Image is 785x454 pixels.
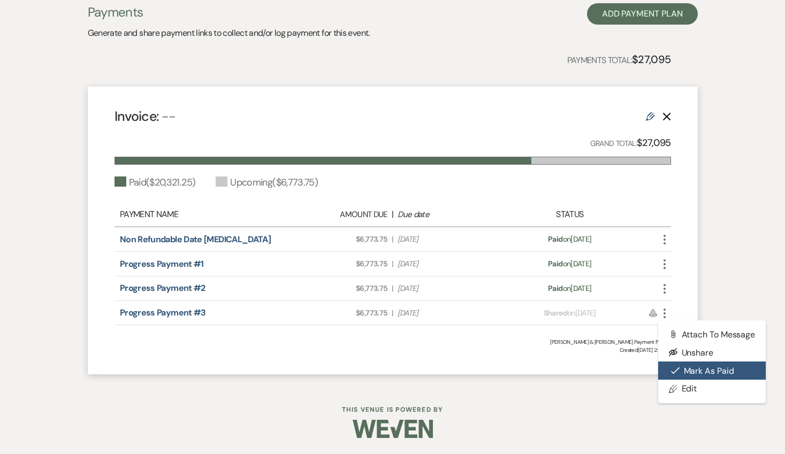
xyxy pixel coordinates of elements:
span: | [392,234,393,245]
a: Progress Payment #3 [120,307,206,318]
span: $6,773.75 [289,258,387,270]
div: Status [501,208,638,221]
div: Amount Due [289,209,387,221]
span: -- [162,107,176,125]
div: on [DATE] [501,283,638,294]
span: Created: [DATE] 2:57 PM [115,346,671,354]
p: Payments Total: [567,51,671,68]
a: Progress Payment #2 [120,282,205,294]
div: Paid ( $20,321.25 ) [115,175,196,190]
a: Non Refundable Date [MEDICAL_DATA] [120,234,271,245]
div: Upcoming ( $6,773.75 ) [216,175,318,190]
span: $6,773.75 [289,234,387,245]
span: | [392,307,393,319]
button: Mark as Paid [658,361,766,380]
strong: $27,095 [637,136,671,149]
span: [DATE] [398,258,496,270]
span: [DATE] [398,283,496,294]
h3: Payments [88,3,370,21]
p: Generate and share payment links to collect and/or log payment for this event. [88,26,370,40]
img: Weven Logo [353,410,433,448]
div: on [DATE] [501,234,638,245]
span: [DATE] [398,307,496,319]
a: Progress Payment #1 [120,258,204,270]
span: Paid [548,259,562,268]
span: Paid [548,234,562,244]
div: [PERSON_NAME] & [PERSON_NAME] Payment Plan #1 [115,338,671,346]
button: Attach to Message [658,326,766,344]
strong: $27,095 [632,52,671,66]
div: Payment Name [120,208,284,221]
p: Grand Total: [590,135,671,151]
span: | [392,283,393,294]
span: $6,773.75 [289,283,387,294]
div: on [DATE] [501,258,638,270]
button: Unshare [658,343,766,361]
div: | [284,208,502,221]
span: [DATE] [398,234,496,245]
button: Add Payment Plan [587,3,698,25]
span: | [392,258,393,270]
div: on [DATE] [501,307,638,319]
span: $6,773.75 [289,307,387,319]
div: Due date [398,209,496,221]
span: Shared [544,308,567,318]
span: Paid [548,283,562,293]
a: Edit [658,380,766,398]
h4: Invoice: [115,107,176,126]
